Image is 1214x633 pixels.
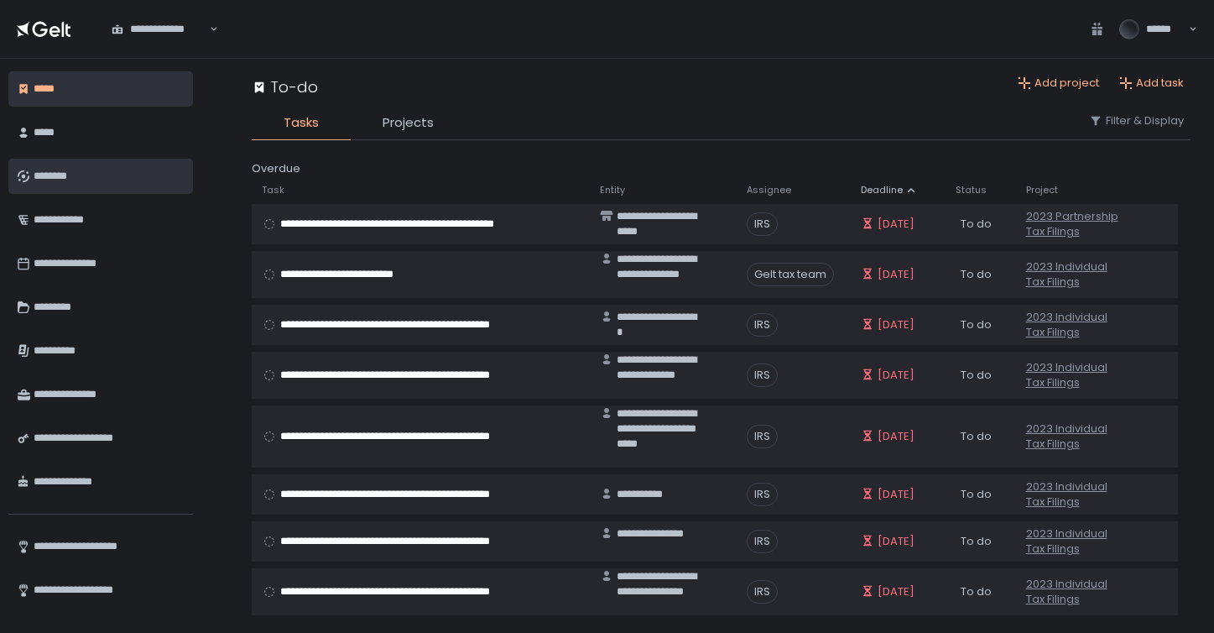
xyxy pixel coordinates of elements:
a: 2023 Individual Tax Filings [1026,360,1124,390]
input: Search for option [207,21,208,38]
span: To do [961,368,992,383]
span: Assignee [747,184,791,196]
span: IRS [747,483,778,506]
span: To do [961,317,992,332]
span: To do [961,584,992,599]
button: Add task [1119,76,1184,91]
span: To do [961,267,992,282]
span: To do [961,429,992,444]
a: 2023 Individual Tax Filings [1026,310,1124,340]
div: Search for option [101,12,218,47]
span: To do [961,217,992,232]
span: [DATE] [878,368,914,383]
a: 2023 Individual Tax Filings [1026,526,1124,557]
span: Task [262,184,284,196]
span: IRS [747,530,778,553]
a: 2023 Individual Tax Filings [1026,421,1124,452]
span: Projects [383,113,434,133]
span: [DATE] [878,584,914,599]
a: 2023 Individual Tax Filings [1026,479,1124,510]
span: Deadline [861,184,903,196]
div: Overdue [252,160,1191,177]
button: Filter & Display [1089,113,1184,128]
span: IRS [747,212,778,236]
span: [DATE] [878,487,914,502]
span: [DATE] [878,217,914,232]
span: [DATE] [878,317,914,332]
span: [DATE] [878,429,914,444]
span: IRS [747,425,778,448]
a: 2023 Partnership Tax Filings [1026,209,1124,239]
span: Entity [600,184,625,196]
span: Tasks [284,113,319,133]
span: Status [956,184,987,196]
button: Add project [1018,76,1099,91]
div: To-do [252,76,318,98]
span: Project [1026,184,1058,196]
span: [DATE] [878,267,914,282]
span: Gelt tax team [747,263,834,286]
span: To do [961,534,992,549]
a: 2023 Individual Tax Filings [1026,577,1124,607]
span: IRS [747,313,778,337]
span: [DATE] [878,534,914,549]
a: 2023 Individual Tax Filings [1026,259,1124,290]
span: To do [961,487,992,502]
span: IRS [747,580,778,604]
span: IRS [747,364,778,387]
